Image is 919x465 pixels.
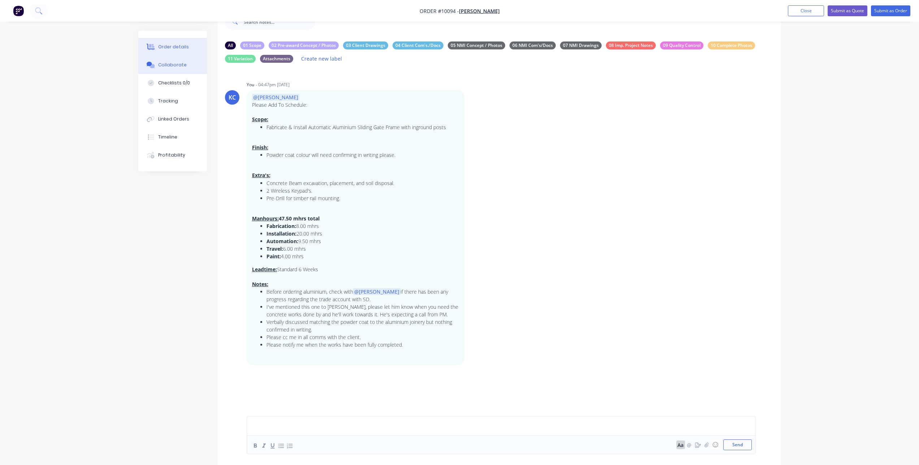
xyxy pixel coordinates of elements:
button: Close [788,5,824,16]
strong: Travel: [266,245,283,252]
button: Aa [676,440,685,449]
button: Order details [138,38,207,56]
li: Powder coat colour will need confirming in writing please. [266,151,459,159]
li: 6.00 mhrs [266,245,459,253]
div: 05 NMI Concept / Photos [448,41,505,49]
span: Order #10094 - [420,8,459,14]
button: Checklists 0/0 [138,74,207,92]
div: Checklists 0/0 [158,80,190,86]
button: Profitability [138,146,207,164]
li: Pre-Drill for timber rail mounting. [266,194,459,202]
button: Submit as Quote [828,5,867,16]
button: Linked Orders [138,110,207,128]
div: Timeline [158,134,177,140]
div: 06 NMI Com's/Docs [510,41,556,49]
div: Order details [158,44,189,50]
strong: Extra's: [252,172,270,179]
li: Please notify me when the works have been fully completed. [266,341,459,348]
strong: Scope: [252,116,268,123]
strong: Paint: [266,253,281,260]
li: Fabricate & Install Automatic Aluminium Sliding Gate Frame with inground posts [266,123,459,131]
li: 20.00 mhrs [266,230,459,237]
img: Factory [13,5,24,16]
div: You [247,82,254,88]
div: Attachments [260,55,293,63]
strong: 47.50 mhrs total [279,215,320,222]
li: 2 Wireless Keypad's. [266,187,459,194]
div: 10 Complete Photos [708,41,755,49]
strong: Leadtime: [252,266,277,273]
p: Standard 6 Weeks [252,266,459,273]
button: ☺ [711,440,720,449]
li: 8.00 mhrs [266,222,459,230]
div: 02 Pre-award Concept / Photos [269,41,339,49]
button: Create new label [298,54,346,63]
li: 9.50 mhrs [266,237,459,245]
li: Before ordering aluminium, check with if there has been any progress regarding the trade account ... [266,288,459,303]
button: @ [685,440,694,449]
strong: Notes: [252,281,268,288]
div: 07 NMI Drawings [560,41,602,49]
li: Concrete Beam excavation, placement, and soil disposal. [266,179,459,187]
strong: Installation: [266,230,296,237]
input: Search notes... [244,15,315,29]
strong: Automation: [266,238,298,245]
div: - 04:47pm [DATE] [256,82,290,88]
div: Collaborate [158,62,187,68]
strong: Fabrication: [266,223,296,229]
div: 11 Variation [225,55,256,63]
div: Linked Orders [158,116,189,122]
span: @[PERSON_NAME] [353,288,400,295]
div: 09 Quality Control [660,41,703,49]
button: Tracking [138,92,207,110]
li: I've mentioned this one to [PERSON_NAME], please let him know when you need the concrete works do... [266,303,459,318]
strong: Finish: [252,144,268,151]
button: Timeline [138,128,207,146]
a: [PERSON_NAME] [459,8,500,14]
li: Please cc me in all comms with the client. [266,333,459,341]
button: Submit as Order [871,5,910,16]
div: Profitability [158,152,185,158]
div: 04 Client Com's./Docs [393,41,443,49]
div: 08 Imp. Project Notes [606,41,656,49]
strong: Manhours: [252,215,279,222]
button: Send [723,439,752,450]
p: Please Add To Schedule: [252,101,459,109]
div: 01 Scope [240,41,264,49]
div: 03 Client Drawings [343,41,388,49]
div: KC [229,93,236,102]
div: Tracking [158,98,178,104]
div: All [225,41,236,49]
li: Verbally discussed matching the powder coat to the aluminium joinery but nothing confirmed in wri... [266,318,459,333]
button: Collaborate [138,56,207,74]
li: 4.00 mhrs [266,253,459,260]
span: @[PERSON_NAME] [252,94,299,101]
